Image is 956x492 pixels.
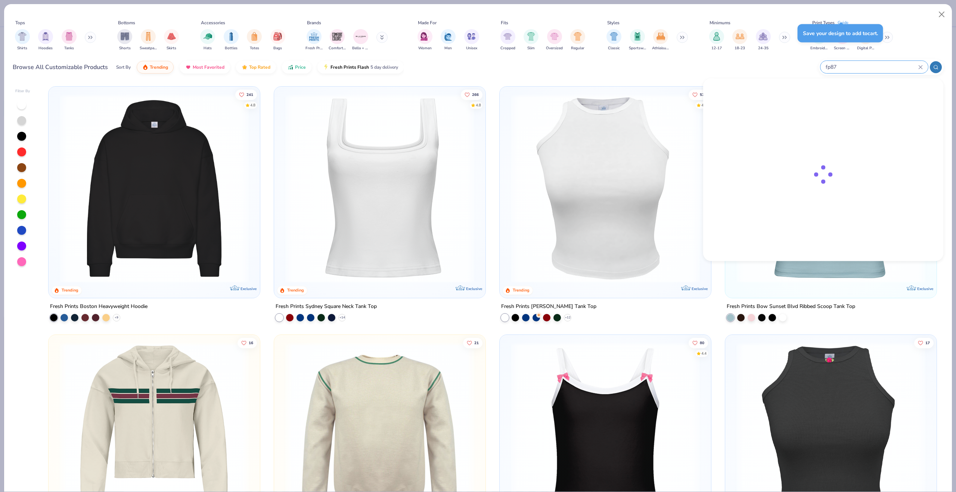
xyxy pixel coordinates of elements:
[236,89,257,100] button: Like
[633,32,642,41] img: Sportswear Image
[689,337,708,348] button: Like
[524,29,538,51] button: filter button
[732,29,747,51] button: filter button
[240,286,257,291] span: Exclusive
[330,64,369,70] span: Fresh Prints Flash
[464,29,479,51] button: filter button
[180,61,230,74] button: Most Favorited
[441,29,456,51] div: filter for Men
[164,29,179,51] div: filter for Skirts
[332,31,343,42] img: Comfort Colors Image
[610,32,618,41] img: Classic Image
[606,29,621,51] div: filter for Classic
[467,32,476,41] img: Unisex Image
[282,94,478,283] img: 94a2aa95-cd2b-4983-969b-ecd512716e9a
[200,29,215,51] div: filter for Hats
[606,29,621,51] button: filter button
[200,29,215,51] button: filter button
[251,102,256,108] div: 4.8
[305,29,323,51] button: filter button
[500,29,515,51] div: filter for Cropped
[250,32,258,41] img: Totes Image
[137,61,174,74] button: Trending
[64,46,74,51] span: Tanks
[329,29,346,51] div: filter for Comfort Colors
[282,61,311,74] button: Price
[935,7,949,22] button: Close
[352,29,369,51] button: filter button
[570,29,585,51] div: filter for Regular
[323,64,329,70] img: flash.gif
[736,32,744,41] img: 18-23 Image
[418,29,432,51] div: filter for Women
[709,29,724,51] div: filter for 12-17
[17,46,27,51] span: Shirts
[917,286,933,291] span: Exclusive
[150,64,168,70] span: Trending
[121,32,129,41] img: Shorts Image
[50,302,148,311] div: Fresh Prints Boston Heavyweight Hoodie
[62,29,77,51] div: filter for Tanks
[825,63,918,71] input: Try "T-Shirt"
[418,29,432,51] button: filter button
[834,46,851,51] span: Screen Print
[308,31,320,42] img: Fresh Prints Image
[18,32,27,41] img: Shirts Image
[657,32,665,41] img: Athleisure Image
[329,29,346,51] button: filter button
[352,29,369,51] div: filter for Bella + Canvas
[247,93,254,96] span: 241
[115,315,118,320] span: + 9
[444,46,452,51] span: Men
[812,19,835,26] div: Print Types
[295,64,306,70] span: Price
[838,20,848,26] div: Guide
[238,337,257,348] button: Like
[305,29,323,51] div: filter for Fresh Prints
[466,46,477,51] span: Unisex
[914,337,934,348] button: Like
[701,102,707,108] div: 4.6
[38,29,53,51] button: filter button
[700,341,704,345] span: 80
[418,46,432,51] span: Women
[242,64,248,70] img: TopRated.gif
[629,29,646,51] div: filter for Sportswear
[478,94,674,283] img: 63ed7c8a-03b3-4701-9f69-be4b1adc9c5f
[167,32,176,41] img: Skirts Image
[652,46,669,51] span: Athleisure
[305,46,323,51] span: Fresh Prints
[701,351,707,356] div: 4.4
[15,29,30,51] div: filter for Shirts
[463,337,482,348] button: Like
[732,29,747,51] div: filter for 18-23
[546,29,563,51] button: filter button
[236,61,276,74] button: Top Rated
[857,46,874,51] span: Digital Print
[117,29,132,51] div: filter for Shorts
[501,19,508,26] div: Fits
[810,46,828,51] span: Embroidery
[273,32,282,41] img: Bags Image
[700,93,704,96] span: 57
[355,31,366,42] img: Bella + Canvas Image
[607,19,620,26] div: Styles
[225,46,238,51] span: Bottles
[270,29,285,51] button: filter button
[140,29,157,51] button: filter button
[15,88,30,94] div: Filter By
[464,29,479,51] div: filter for Unisex
[476,102,481,108] div: 4.8
[474,341,479,345] span: 21
[692,286,708,291] span: Exclusive
[250,46,259,51] span: Totes
[756,29,771,51] div: filter for 24-35
[339,315,345,320] span: + 14
[550,32,559,41] img: Oversized Image
[608,46,620,51] span: Classic
[472,93,479,96] span: 266
[501,302,596,311] div: Fresh Prints [PERSON_NAME] Tank Top
[62,29,77,51] button: filter button
[461,89,482,100] button: Like
[204,32,212,41] img: Hats Image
